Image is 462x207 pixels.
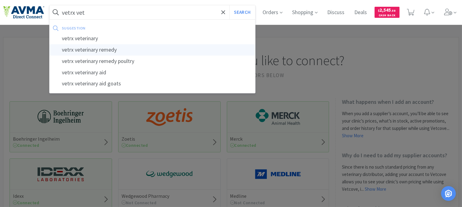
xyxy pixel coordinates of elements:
[50,5,255,19] input: Search by item, sku, manufacturer, ingredient, size...
[62,23,168,33] div: suggestion
[50,33,255,44] div: vetrx veterinary
[378,14,396,18] span: Cash Back
[50,78,255,89] div: vetrx veterinary aid goats
[441,186,456,201] div: Open Intercom Messenger
[375,4,400,21] a: $2,545.58Cash Back
[3,6,44,19] img: e4e33dab9f054f5782a47901c742baa9_102.png
[325,10,347,15] a: Discuss
[378,7,396,13] span: 2,545
[50,67,255,78] div: vetrx veterinary aid
[229,5,255,19] button: Search
[391,9,396,13] span: . 58
[50,56,255,67] div: vetrx veterinary remedy poultry
[352,10,370,15] a: Deals
[378,9,380,13] span: $
[50,44,255,56] div: vetrx veterinary remedy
